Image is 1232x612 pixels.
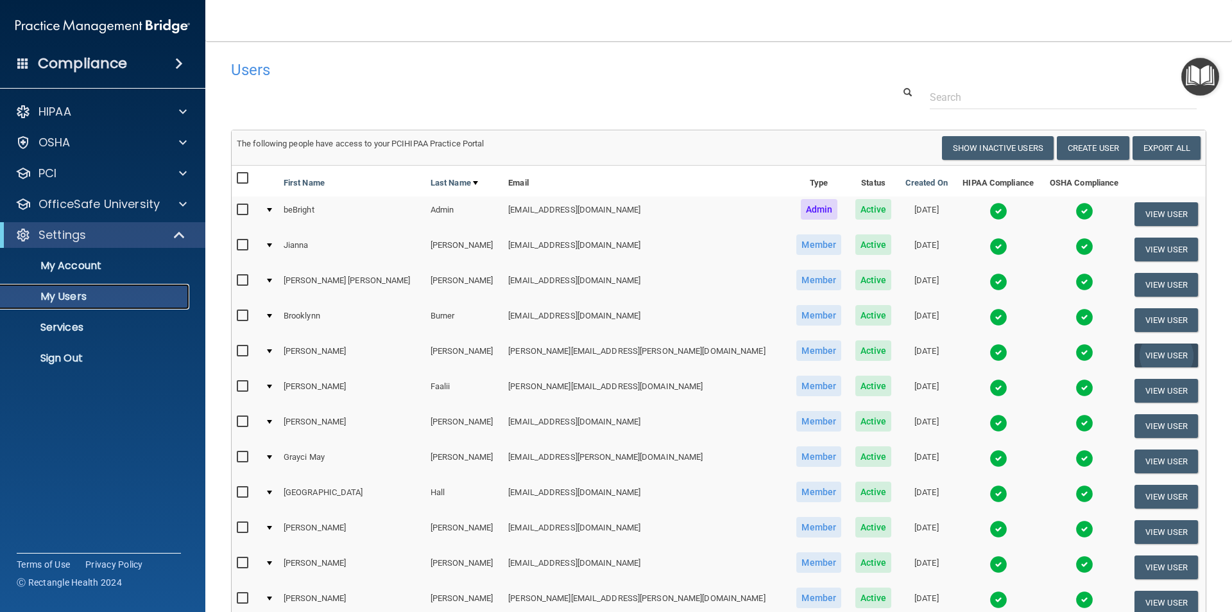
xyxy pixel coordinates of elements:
p: OSHA [38,135,71,150]
span: Admin [801,199,838,220]
a: First Name [284,175,325,191]
h4: Users [231,62,792,78]
img: tick.e7d51cea.svg [989,520,1007,538]
p: My Account [8,259,184,272]
span: Active [855,411,892,432]
td: [DATE] [898,514,955,550]
td: [EMAIL_ADDRESS][DOMAIN_NAME] [503,302,789,338]
td: [EMAIL_ADDRESS][DOMAIN_NAME] [503,408,789,444]
span: Ⓒ Rectangle Health 2024 [17,576,122,589]
td: Brooklynn [278,302,425,338]
a: Privacy Policy [85,558,143,571]
p: HIPAA [38,104,71,119]
a: Settings [15,227,186,243]
a: Export All [1133,136,1201,160]
button: View User [1134,308,1198,332]
td: [PERSON_NAME] [425,514,503,550]
button: View User [1134,344,1198,367]
a: PCI [15,166,187,181]
td: Hall [425,479,503,514]
p: Settings [38,227,86,243]
img: tick.e7d51cea.svg [1075,238,1093,256]
td: [PERSON_NAME] [278,373,425,408]
a: HIPAA [15,104,187,119]
input: Search [930,85,1197,109]
span: Active [855,305,892,326]
span: Member [796,305,841,326]
button: View User [1134,450,1198,473]
td: [EMAIL_ADDRESS][DOMAIN_NAME] [503,550,789,585]
img: tick.e7d51cea.svg [989,344,1007,362]
td: [EMAIL_ADDRESS][DOMAIN_NAME] [503,232,789,267]
img: tick.e7d51cea.svg [989,238,1007,256]
span: Member [796,517,841,538]
td: [EMAIL_ADDRESS][DOMAIN_NAME] [503,479,789,514]
td: Faalii [425,373,503,408]
td: [PERSON_NAME][EMAIL_ADDRESS][DOMAIN_NAME] [503,373,789,408]
td: [DATE] [898,338,955,373]
button: Open Resource Center [1181,58,1219,96]
img: tick.e7d51cea.svg [1075,485,1093,503]
span: Active [855,234,892,255]
p: My Users [8,290,184,303]
td: [DATE] [898,302,955,338]
span: Active [855,552,892,573]
img: tick.e7d51cea.svg [989,308,1007,326]
a: Created On [905,175,948,191]
span: Member [796,376,841,396]
button: View User [1134,273,1198,297]
img: tick.e7d51cea.svg [989,591,1007,609]
img: tick.e7d51cea.svg [989,555,1007,573]
th: OSHA Compliance [1041,166,1126,197]
span: Member [796,340,841,361]
td: [GEOGRAPHIC_DATA] [278,479,425,514]
td: [EMAIL_ADDRESS][PERSON_NAME][DOMAIN_NAME] [503,444,789,479]
button: View User [1134,555,1198,579]
img: PMB logo [15,13,190,39]
button: View User [1134,202,1198,226]
a: OSHA [15,135,187,150]
img: tick.e7d51cea.svg [989,450,1007,468]
td: beBright [278,197,425,232]
p: OfficeSafe University [38,197,160,212]
td: [DATE] [898,197,955,232]
td: [EMAIL_ADDRESS][DOMAIN_NAME] [503,267,789,302]
img: tick.e7d51cea.svg [1075,379,1093,397]
img: tick.e7d51cea.svg [1075,555,1093,573]
img: tick.e7d51cea.svg [989,202,1007,220]
span: Active [855,376,892,396]
th: Email [503,166,789,197]
button: View User [1134,485,1198,509]
span: Active [855,482,892,502]
h4: Compliance [38,55,127,73]
img: tick.e7d51cea.svg [989,485,1007,503]
button: View User [1134,414,1198,438]
p: Sign Out [8,352,184,365]
img: tick.e7d51cea.svg [1075,591,1093,609]
span: Active [855,517,892,538]
td: [PERSON_NAME] [425,444,503,479]
img: tick.e7d51cea.svg [1075,344,1093,362]
td: [DATE] [898,232,955,267]
img: tick.e7d51cea.svg [1075,414,1093,432]
td: [DATE] [898,373,955,408]
td: [DATE] [898,267,955,302]
span: Active [855,446,892,467]
span: Member [796,234,841,255]
td: [DATE] [898,408,955,444]
a: OfficeSafe University [15,197,187,212]
img: tick.e7d51cea.svg [1075,202,1093,220]
button: View User [1134,379,1198,403]
td: [PERSON_NAME] [278,514,425,550]
button: Show Inactive Users [942,136,1054,160]
a: Last Name [431,175,478,191]
td: [DATE] [898,444,955,479]
td: [PERSON_NAME] [278,550,425,585]
span: Active [855,340,892,361]
td: [PERSON_NAME] [425,232,503,267]
td: [PERSON_NAME] [278,338,425,373]
span: Active [855,270,892,290]
img: tick.e7d51cea.svg [1075,450,1093,468]
span: The following people have access to your PCIHIPAA Practice Portal [237,139,484,148]
img: tick.e7d51cea.svg [989,379,1007,397]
